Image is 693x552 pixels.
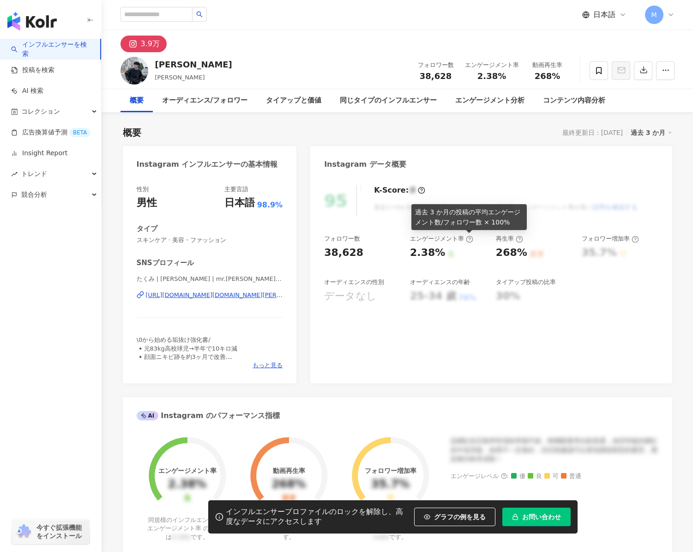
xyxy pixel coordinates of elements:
[411,204,527,230] div: 過去 3 か月の投稿の平均エンゲージメント数/フォロワー数 × 100%
[324,235,360,243] div: フォロワー数
[226,507,410,527] div: インフルエンサープロファイルのロックを解除し、高度なデータにアクセスします
[253,361,283,370] span: もっと見る
[410,278,470,286] div: オーディエンスの年齢
[137,291,283,299] a: [URL][DOMAIN_NAME][DOMAIN_NAME][PERSON_NAME]
[324,246,363,260] div: 38,628
[511,473,525,480] span: 優
[324,289,377,303] div: データなし
[196,11,203,18] span: search
[123,126,141,139] div: 概要
[137,159,278,170] div: Instagram インフルエンサーの基本情報
[451,437,658,464] div: 該網紅的互動率和漲粉率都不錯，唯獨觀看率比較普通，為同等級的網紅的中低等級，效果不一定會好，但仍然建議可以發包開箱類型的案型，應該會比較有成效！
[528,473,542,480] span: 良
[340,95,437,106] div: 同じタイプのインフルエンサー
[502,508,571,526] button: お問い合わせ
[631,127,672,139] div: 過去 3 か月
[21,101,60,122] span: コレクション
[410,235,473,243] div: エンゲージメント率
[158,467,217,474] div: エンゲージメント率
[21,164,47,184] span: トレンド
[522,513,561,521] span: お問い合わせ
[130,95,144,106] div: 概要
[12,519,90,544] a: chrome extension今すぐ拡張機能をインストール
[7,12,57,30] img: logo
[15,524,32,539] img: chrome extension
[282,494,296,503] div: 異常
[137,258,194,268] div: SNSプロフィール
[582,235,639,243] div: フォロワー増加率
[273,467,305,474] div: 動画再生率
[36,523,87,540] span: 今すぐ拡張機能をインストール
[224,185,248,194] div: 主要言語
[266,95,321,106] div: タイアップと価値
[414,508,495,526] button: グラフの例を見る
[651,10,657,20] span: M
[137,336,246,377] span: \0から始める垢抜け強化書/ ▪️元83kg高校球児→半年で10キロ減 ▪️顔面ニキビ跡を約3ヶ月で改善 ▪️貴方の垢抜けを全力サポートします。 02／183cm／73kg
[168,478,206,491] div: 2.38%
[455,95,524,106] div: エンゲージメント分析
[543,95,605,106] div: コンテンツ内容分析
[544,473,559,480] span: 可
[257,200,283,210] span: 98.9%
[496,235,523,243] div: 再生率
[155,59,232,70] div: [PERSON_NAME]
[451,473,658,480] div: エンゲージレベル :
[387,494,394,503] div: 可
[477,72,506,81] span: 2.38%
[137,196,157,210] div: 男性
[184,494,191,503] div: 良
[172,534,191,540] span: 0.19%
[11,171,18,177] span: rise
[121,36,167,52] button: 3.9万
[162,95,247,106] div: オーディエンス/フォロワー
[374,185,425,195] div: K-Score :
[562,129,623,136] div: 最終更新日：[DATE]
[11,149,67,158] a: Insight Report
[371,478,410,491] div: 35.7%
[121,57,148,85] img: KOL Avatar
[496,278,556,286] div: タイアップ投稿の比率
[530,61,565,70] div: 動画再生率
[324,278,384,286] div: オーディエンスの性別
[137,224,157,234] div: タイプ
[410,246,445,260] div: 2.38%
[465,61,519,70] div: エンゲージメント率
[137,411,159,420] div: AI
[271,478,306,491] div: 268%
[11,66,54,75] a: 投稿を検索
[137,236,283,244] span: スキンケア · 美容・ファッション
[420,71,452,81] span: 38,628
[496,246,527,260] div: 268%
[434,513,486,521] span: グラフの例を見る
[224,196,255,210] div: 日本語
[137,275,283,283] span: たくみ | [PERSON_NAME] | mr.[PERSON_NAME]22.no5
[11,128,90,137] a: 広告換算値予測BETA
[141,37,160,50] div: 3.9万
[11,86,43,96] a: AI 検索
[374,534,389,540] span: 0.8%
[418,61,454,70] div: フォロワー数
[561,473,581,480] span: 普通
[137,411,280,421] div: Instagram のパフォーマンス指標
[365,467,416,474] div: フォロワー増加率
[155,74,205,81] span: [PERSON_NAME]
[535,72,560,81] span: 268%
[137,185,149,194] div: 性別
[146,291,283,299] div: [URL][DOMAIN_NAME][DOMAIN_NAME][PERSON_NAME]
[324,159,406,170] div: Instagram データ概要
[21,184,47,205] span: 競合分析
[593,10,615,20] span: 日本語
[11,40,93,58] a: searchインフルエンサーを検索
